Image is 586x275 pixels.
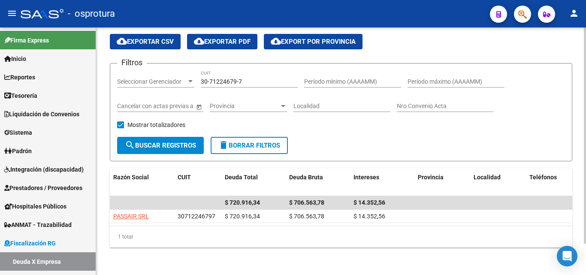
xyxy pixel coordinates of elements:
span: $ 14.352,56 [353,199,385,206]
span: PASSAIR SRL [113,213,149,220]
span: Firma Express [4,36,49,45]
mat-icon: delete [218,140,229,150]
span: 30712246797 [178,213,215,220]
span: $ 706.563,78 [289,213,324,220]
span: Fiscalización RG [4,239,56,248]
div: Open Intercom Messenger [557,246,577,266]
mat-icon: menu [7,8,17,18]
span: Intereses [353,174,379,181]
button: Exportar CSV [110,34,181,49]
span: Sistema [4,128,32,137]
h3: Filtros [117,57,147,69]
datatable-header-cell: Razón Social [110,168,174,196]
span: $ 720.916,34 [225,199,260,206]
span: Padrón [4,146,32,156]
span: Tesorería [4,91,37,100]
span: - osprotura [68,4,115,23]
mat-icon: cloud_download [117,36,127,46]
span: $ 14.352,56 [353,213,385,220]
mat-icon: search [125,140,135,150]
datatable-header-cell: Intereses [350,168,414,196]
span: Teléfonos [529,174,557,181]
span: Inicio [4,54,26,63]
span: Provincia [210,103,279,110]
mat-icon: person [569,8,579,18]
span: Razón Social [113,174,149,181]
button: Exportar PDF [187,34,257,49]
span: Deuda Bruta [289,174,323,181]
datatable-header-cell: CUIT [174,168,221,196]
span: $ 706.563,78 [289,199,324,206]
span: Prestadores / Proveedores [4,183,82,193]
datatable-header-cell: Provincia [414,168,470,196]
span: Exportar CSV [117,38,174,45]
span: Exportar PDF [194,38,251,45]
span: Deuda Total [225,174,258,181]
mat-icon: cloud_download [271,36,281,46]
span: $ 720.916,34 [225,213,260,220]
span: Liquidación de Convenios [4,109,79,119]
span: Reportes [4,73,35,82]
span: ANMAT - Trazabilidad [4,220,72,230]
button: Buscar Registros [117,137,204,154]
span: Integración (discapacidad) [4,165,84,174]
span: Borrar Filtros [218,142,280,149]
button: Open calendar [194,102,203,111]
datatable-header-cell: Deuda Bruta [286,168,350,196]
span: Seleccionar Gerenciador [117,78,187,85]
datatable-header-cell: Deuda Total [221,168,286,196]
span: CUIT [178,174,191,181]
span: Provincia [418,174,444,181]
mat-icon: cloud_download [194,36,204,46]
datatable-header-cell: Localidad [470,168,526,196]
span: Buscar Registros [125,142,196,149]
button: Borrar Filtros [211,137,288,154]
span: Localidad [474,174,501,181]
span: Hospitales Públicos [4,202,66,211]
span: Mostrar totalizadores [127,120,185,130]
div: 1 total [110,226,572,248]
button: Export por Provincia [264,34,362,49]
span: Export por Provincia [271,38,356,45]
